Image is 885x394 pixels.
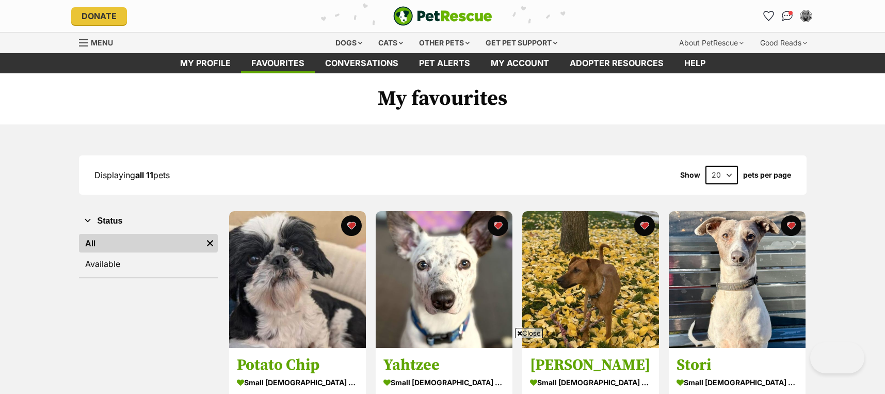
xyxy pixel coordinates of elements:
[522,211,659,348] img: Missy Peggotty
[761,8,777,24] a: Favourites
[753,33,814,53] div: Good Reads
[677,356,798,375] h3: Stori
[480,53,559,73] a: My account
[761,8,814,24] ul: Account quick links
[810,342,864,373] iframe: Help Scout Beacon - Open
[71,7,127,25] a: Donate
[192,342,693,389] iframe: Advertisement
[135,170,153,180] strong: all 11
[315,53,409,73] a: conversations
[79,214,218,228] button: Status
[798,8,814,24] button: My account
[674,53,716,73] a: Help
[677,375,798,390] div: small [DEMOGRAPHIC_DATA] Dog
[79,33,120,51] a: Menu
[94,170,170,180] span: Displaying pets
[779,8,796,24] a: Conversations
[371,33,410,53] div: Cats
[393,6,492,26] img: logo-e224e6f780fb5917bec1dbf3a21bbac754714ae5b6737aabdf751b685950b380.svg
[680,171,700,179] span: Show
[202,234,218,253] a: Remove filter
[79,232,218,277] div: Status
[241,53,315,73] a: Favourites
[412,33,477,53] div: Other pets
[478,33,565,53] div: Get pet support
[488,215,508,236] button: favourite
[672,33,751,53] div: About PetRescue
[782,11,793,21] img: chat-41dd97257d64d25036548639549fe6c8038ab92f7586957e7f3b1b290dea8141.svg
[79,255,218,273] a: Available
[376,211,512,348] img: Yahtzee
[515,328,543,338] span: Close
[229,211,366,348] img: Potato Chip
[801,11,811,21] img: Michelle profile pic
[79,234,202,253] a: All
[91,38,113,47] span: Menu
[743,171,791,179] label: pets per page
[393,6,492,26] a: PetRescue
[669,211,806,348] img: Stori
[559,53,674,73] a: Adopter resources
[634,215,655,236] button: favourite
[328,33,369,53] div: Dogs
[170,53,241,73] a: My profile
[341,215,362,236] button: favourite
[781,215,801,236] button: favourite
[409,53,480,73] a: Pet alerts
